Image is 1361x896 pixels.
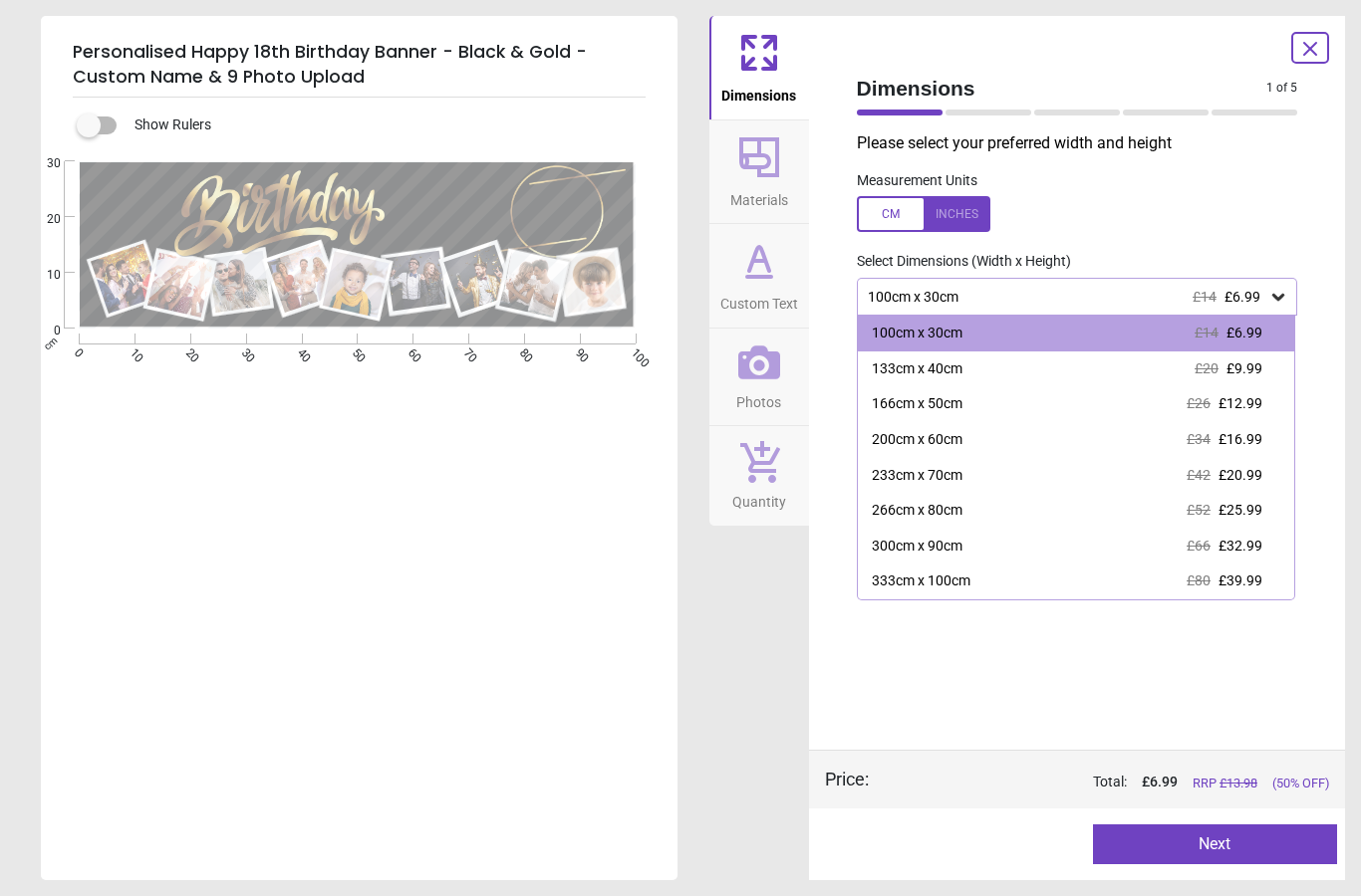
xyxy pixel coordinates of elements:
[1226,360,1262,376] span: £9.99
[872,324,962,343] div: 100cm x 30cm
[1195,360,1219,376] span: £20
[709,329,809,426] button: Photos
[825,767,869,791] div: Price :
[1266,80,1297,97] span: 1 of 5
[857,132,1314,154] p: Please select your preferred width and height
[709,224,809,328] button: Custom Text
[872,501,962,521] div: 266cm x 80cm
[1150,774,1178,789] span: 6.99
[23,323,61,339] span: 0
[1225,289,1260,305] span: £6.99
[1187,502,1211,518] span: £52
[1219,395,1262,411] span: £12.99
[872,466,962,486] div: 233cm x 70cm
[1187,538,1211,554] span: £66
[720,285,798,315] span: Custom Text
[1187,467,1211,483] span: £42
[1187,431,1211,447] span: £34
[1219,538,1262,554] span: £32.99
[1187,572,1211,588] span: £80
[1219,431,1262,447] span: £16.99
[899,773,1330,792] div: Total:
[1093,824,1337,864] button: Next
[1226,325,1262,340] span: £6.99
[872,430,962,450] div: 200cm x 60cm
[1193,289,1217,305] span: £14
[1187,395,1211,411] span: £26
[721,77,796,107] span: Dimensions
[1142,773,1178,792] span: £
[841,252,1071,272] label: Select Dimensions (Width x Height)
[857,171,977,191] label: Measurement Units
[1219,467,1262,483] span: £20.99
[866,289,1269,306] div: 100cm x 30cm
[23,211,61,228] span: 20
[736,383,781,413] span: Photos
[1195,325,1219,340] span: £14
[730,181,788,211] span: Materials
[23,155,61,172] span: 30
[709,426,809,526] button: Quantity
[872,359,962,379] div: 133cm x 40cm
[709,16,809,119] button: Dimensions
[1272,775,1329,792] span: (50% OFF)
[872,571,970,591] div: 333cm x 100cm
[872,537,962,557] div: 300cm x 90cm
[89,113,678,137] div: Show Rulers
[732,483,786,513] span: Quantity
[872,394,962,414] div: 166cm x 50cm
[857,74,1267,103] span: Dimensions
[23,267,61,284] span: 10
[709,120,809,224] button: Materials
[1220,776,1257,790] span: £ 13.98
[1193,775,1257,792] span: RRP
[1219,572,1262,588] span: £39.99
[1219,502,1262,518] span: £25.99
[73,32,646,98] h5: Personalised Happy 18th Birthday Banner - Black & Gold - Custom Name & 9 Photo Upload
